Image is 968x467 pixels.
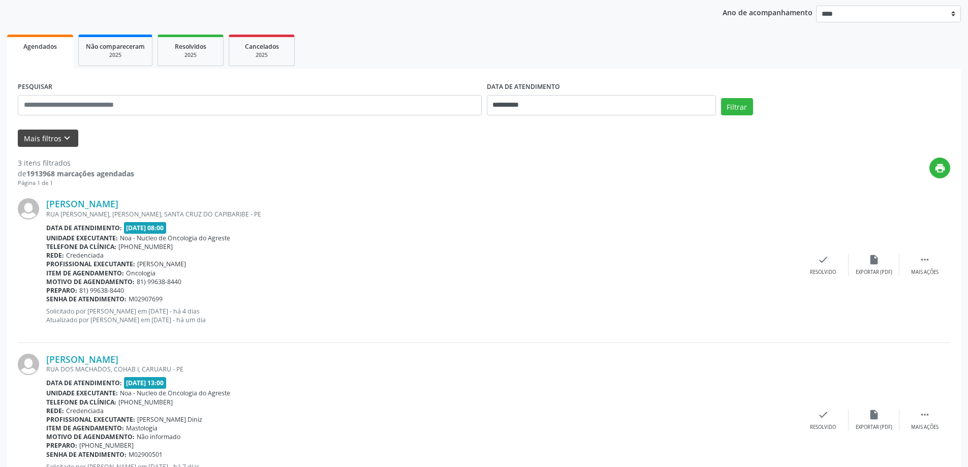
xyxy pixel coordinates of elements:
i:  [919,409,930,420]
span: Não compareceram [86,42,145,51]
span: Noa - Nucleo de Oncologia do Agreste [120,234,230,242]
b: Senha de atendimento: [46,295,127,303]
b: Telefone da clínica: [46,398,116,407]
b: Data de atendimento: [46,224,122,232]
p: Solicitado por [PERSON_NAME] em [DATE] - há 4 dias Atualizado por [PERSON_NAME] em [DATE] - há um... [46,307,798,324]
span: [DATE] 08:00 [124,222,167,234]
i: insert_drive_file [868,409,880,420]
span: Resolvidos [175,42,206,51]
div: 2025 [165,51,216,59]
i:  [919,254,930,265]
span: Oncologia [126,269,155,277]
div: Página 1 de 1 [18,179,134,188]
b: Motivo de agendamento: [46,432,135,441]
b: Telefone da clínica: [46,242,116,251]
b: Profissional executante: [46,415,135,424]
a: [PERSON_NAME] [46,198,118,209]
span: [PHONE_NUMBER] [79,441,134,450]
i: print [934,163,946,174]
b: Preparo: [46,286,77,295]
b: Unidade executante: [46,234,118,242]
span: 81) 99638-8440 [137,277,181,286]
div: Mais ações [911,424,939,431]
a: [PERSON_NAME] [46,354,118,365]
div: Exportar (PDF) [856,269,892,276]
div: 3 itens filtrados [18,158,134,168]
span: [PERSON_NAME] [137,260,186,268]
b: Rede: [46,251,64,260]
span: Mastologia [126,424,158,432]
b: Unidade executante: [46,389,118,397]
div: Resolvido [810,269,836,276]
i: check [818,409,829,420]
span: Credenciada [66,251,104,260]
img: img [18,198,39,220]
button: print [929,158,950,178]
button: Mais filtroskeyboard_arrow_down [18,130,78,147]
b: Profissional executante: [46,260,135,268]
span: Noa - Nucleo de Oncologia do Agreste [120,389,230,397]
div: 2025 [86,51,145,59]
div: RUA [PERSON_NAME], [PERSON_NAME], SANTA CRUZ DO CAPIBARIBE - PE [46,210,798,219]
span: Agendados [23,42,57,51]
span: Não informado [137,432,180,441]
img: img [18,354,39,375]
div: RUA DOS MACHADOS, COHAB I, CARUARU - PE [46,365,798,373]
span: M02900501 [129,450,163,459]
div: Resolvido [810,424,836,431]
b: Data de atendimento: [46,379,122,387]
label: PESQUISAR [18,79,52,95]
span: [PHONE_NUMBER] [118,242,173,251]
i: keyboard_arrow_down [61,133,73,144]
strong: 1913968 marcações agendadas [26,169,134,178]
div: 2025 [236,51,287,59]
label: DATA DE ATENDIMENTO [487,79,560,95]
div: de [18,168,134,179]
b: Preparo: [46,441,77,450]
i: insert_drive_file [868,254,880,265]
span: 81) 99638-8440 [79,286,124,295]
b: Motivo de agendamento: [46,277,135,286]
b: Senha de atendimento: [46,450,127,459]
b: Item de agendamento: [46,269,124,277]
span: [DATE] 13:00 [124,377,167,389]
span: M02907699 [129,295,163,303]
div: Mais ações [911,269,939,276]
b: Rede: [46,407,64,415]
p: Ano de acompanhamento [723,6,813,18]
div: Exportar (PDF) [856,424,892,431]
b: Item de agendamento: [46,424,124,432]
span: Credenciada [66,407,104,415]
span: Cancelados [245,42,279,51]
span: [PERSON_NAME] Diniz [137,415,202,424]
i: check [818,254,829,265]
button: Filtrar [721,98,753,115]
span: [PHONE_NUMBER] [118,398,173,407]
